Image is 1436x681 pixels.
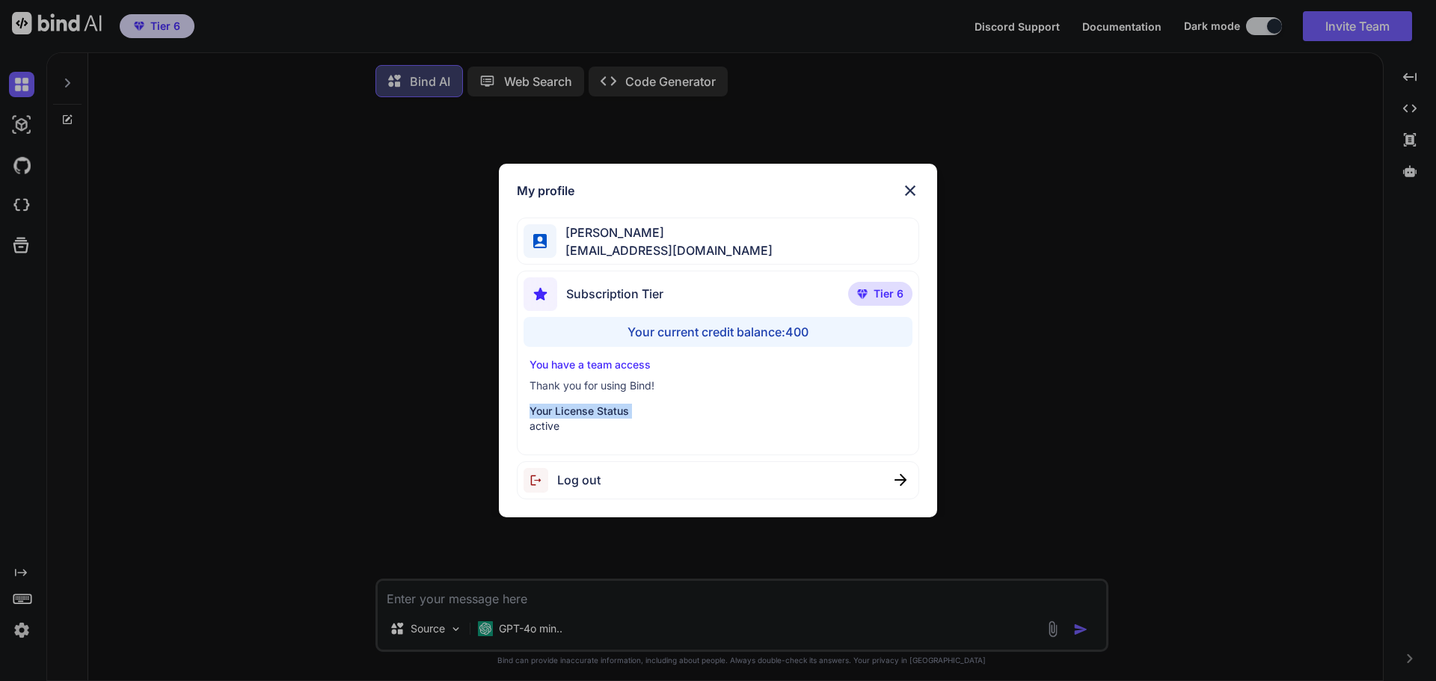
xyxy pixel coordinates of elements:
img: close [901,182,919,200]
span: [PERSON_NAME] [556,224,773,241]
img: close [895,474,906,486]
span: Tier 6 [874,286,903,301]
img: premium [857,289,868,298]
span: [EMAIL_ADDRESS][DOMAIN_NAME] [556,241,773,259]
p: You have a team access [530,357,907,372]
img: subscription [524,277,557,311]
p: Thank you for using Bind! [530,378,907,393]
img: logout [524,468,557,493]
div: Your current credit balance: 400 [524,317,913,347]
span: Subscription Tier [566,285,663,303]
h1: My profile [517,182,574,200]
p: active [530,419,907,434]
span: Log out [557,471,601,489]
p: Your License Status [530,404,907,419]
img: profile [533,234,547,248]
